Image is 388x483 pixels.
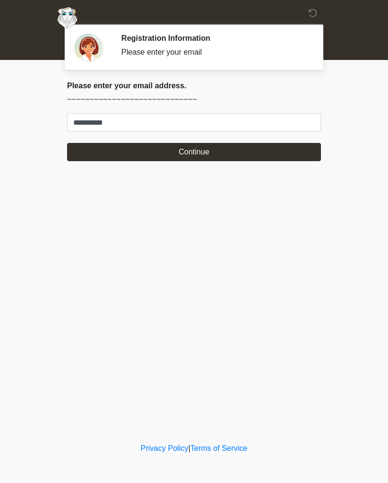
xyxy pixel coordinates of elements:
h2: Registration Information [121,34,307,43]
a: Privacy Policy [141,444,189,452]
img: Agent Avatar [74,34,103,62]
h2: Please enter your email address. [67,81,321,90]
a: | [188,444,190,452]
p: ~~~~~~~~~~~~~~~~~~~~~~~~~~~~~ [67,94,321,106]
div: Please enter your email [121,47,307,58]
button: Continue [67,143,321,161]
img: Aesthetically Yours Wellness Spa Logo [57,7,77,28]
a: Terms of Service [190,444,247,452]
